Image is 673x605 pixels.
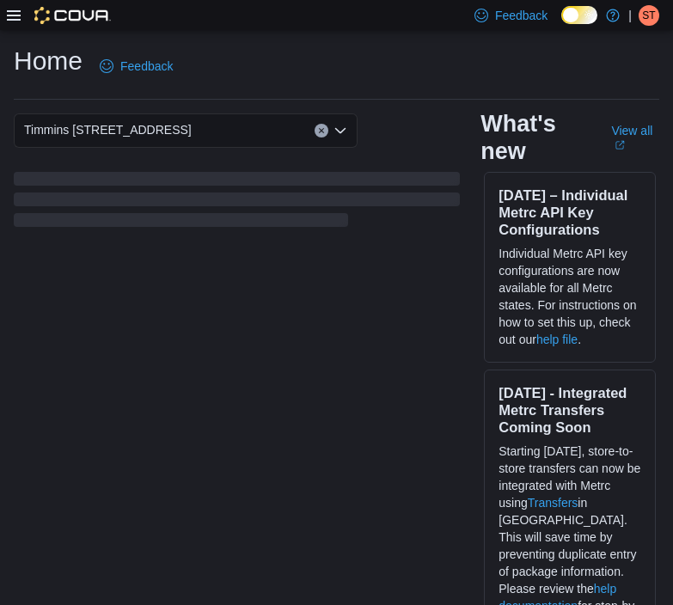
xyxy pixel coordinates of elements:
[34,7,111,24] img: Cova
[24,119,192,140] span: Timmins [STREET_ADDRESS]
[611,124,659,151] a: View allExternal link
[495,7,548,24] span: Feedback
[615,140,625,150] svg: External link
[628,5,632,26] p: |
[561,24,562,25] span: Dark Mode
[528,496,578,510] a: Transfers
[639,5,659,26] div: Sarah Timmins Craig
[642,5,655,26] span: ST
[499,186,641,238] h3: [DATE] – Individual Metrc API Key Configurations
[499,384,641,436] h3: [DATE] - Integrated Metrc Transfers Coming Soon
[315,124,328,137] button: Clear input
[14,175,460,230] span: Loading
[14,44,83,78] h1: Home
[120,58,173,75] span: Feedback
[499,245,641,348] p: Individual Metrc API key configurations are now available for all Metrc states. For instructions ...
[561,6,597,24] input: Dark Mode
[536,333,578,346] a: help file
[480,110,590,165] h2: What's new
[93,49,180,83] a: Feedback
[333,124,347,137] button: Open list of options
